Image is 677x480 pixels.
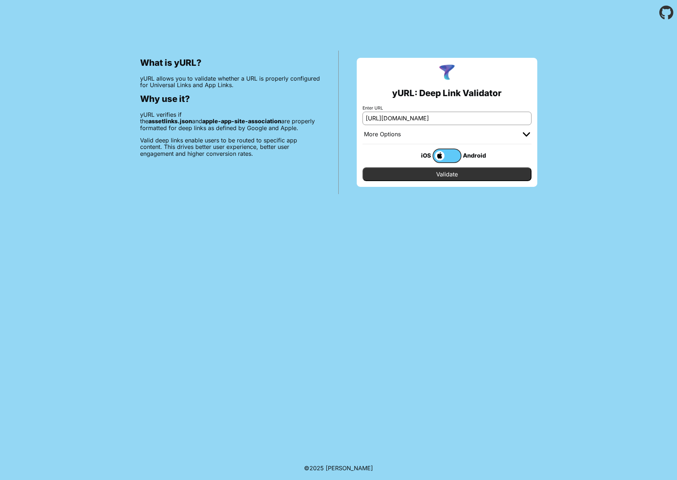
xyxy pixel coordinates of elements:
[392,88,502,98] h2: yURL: Deep Link Validator
[363,112,531,125] input: e.g. https://app.chayev.com/xyx
[461,151,490,160] div: Android
[140,111,320,131] p: yURL verifies if the and are properly formatted for deep links as defined by Google and Apple.
[304,456,373,480] footer: ©
[364,131,401,138] div: More Options
[140,137,320,157] p: Valid deep links enable users to be routed to specific app content. This drives better user exper...
[140,58,320,68] h2: What is yURL?
[309,464,324,472] span: 2025
[326,464,373,472] a: Michael Ibragimchayev's Personal Site
[363,106,531,111] label: Enter URL
[438,64,456,82] img: yURL Logo
[140,75,320,89] p: yURL allows you to validate whether a URL is properly configured for Universal Links and App Links.
[140,94,320,104] h2: Why use it?
[202,117,281,125] b: apple-app-site-association
[404,151,433,160] div: iOS
[148,117,192,125] b: assetlinks.json
[363,167,531,181] input: Validate
[523,132,530,137] img: chevron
